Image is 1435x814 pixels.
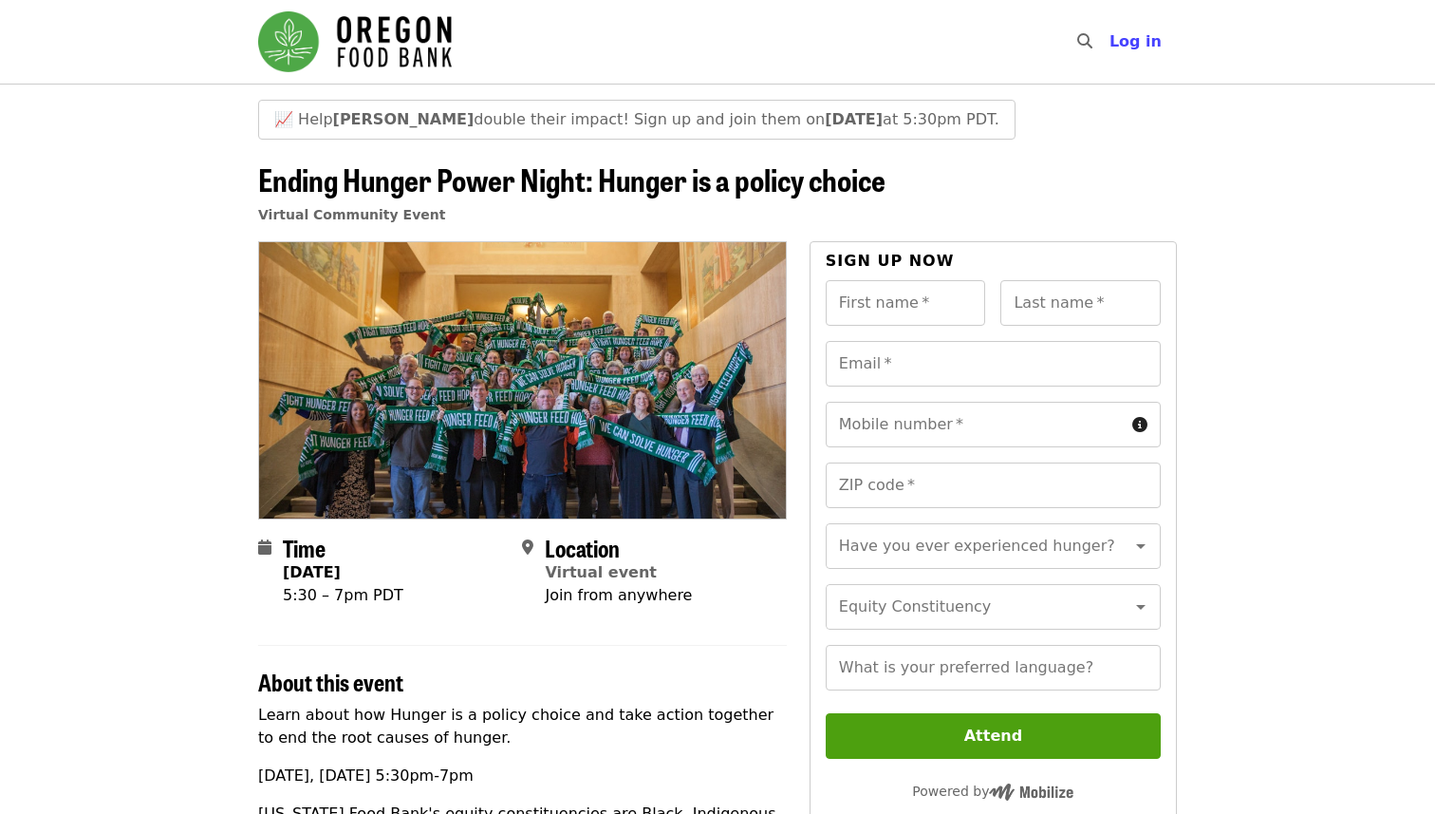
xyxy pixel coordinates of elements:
[545,531,620,564] span: Location
[258,539,271,557] i: calendar icon
[1104,19,1119,65] input: Search
[1127,533,1154,559] button: Open
[283,563,341,581] strong: [DATE]
[274,110,293,128] span: growth emoji
[826,713,1161,759] button: Attend
[1077,32,1092,50] i: search icon
[1127,594,1154,620] button: Open
[283,531,326,564] span: Time
[259,242,786,518] img: Ending Hunger Power Night: Hunger is a policy choice organized by Oregon Food Bank
[545,586,692,604] span: Join from anywhere
[825,110,883,128] strong: [DATE]
[826,463,1161,508] input: ZIP code
[258,765,787,787] p: [DATE], [DATE] 5:30pm-7pm
[1132,416,1147,434] i: circle-info icon
[258,704,787,749] p: Learn about how Hunger is a policy choice and take action together to end the root causes of hunger.
[283,584,403,607] div: 5:30 – 7pm PDT
[989,784,1073,801] img: Powered by Mobilize
[258,157,885,201] span: Ending Hunger Power Night: Hunger is a policy choice
[258,207,445,222] a: Virtual Community Event
[333,110,475,128] strong: [PERSON_NAME]
[258,11,452,72] img: Oregon Food Bank - Home
[912,784,1073,799] span: Powered by
[826,645,1161,691] input: What is your preferred language?
[1000,280,1161,326] input: Last name
[826,341,1161,387] input: Email
[826,252,955,270] span: Sign up now
[522,539,533,557] i: map-marker-alt icon
[826,280,986,326] input: First name
[826,402,1125,447] input: Mobile number
[258,665,403,698] span: About this event
[298,110,999,128] span: Help double their impact! Sign up and join them on at 5:30pm PDT.
[1094,23,1177,61] button: Log in
[1109,32,1162,50] span: Log in
[545,563,657,581] a: Virtual event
